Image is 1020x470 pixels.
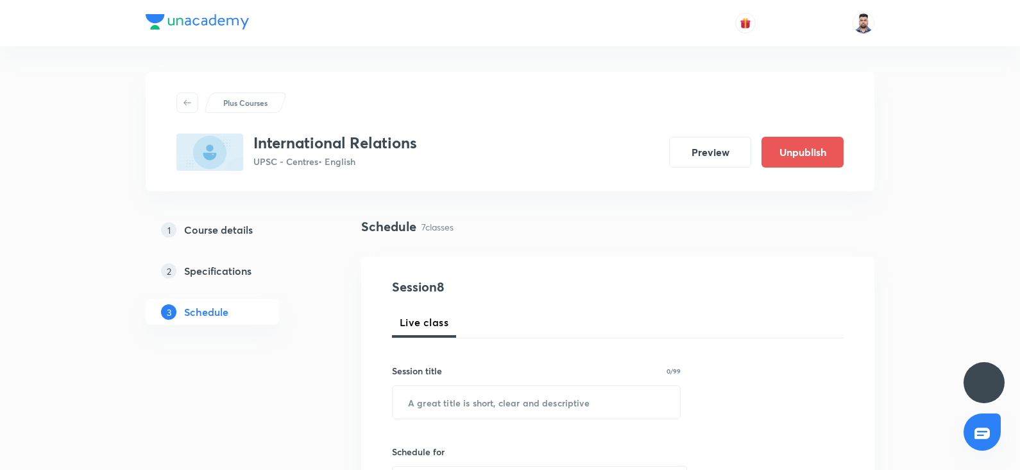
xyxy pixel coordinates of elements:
[392,277,626,297] h4: Session 8
[392,364,442,378] h6: Session title
[393,386,680,419] input: A great title is short, clear and descriptive
[667,368,681,374] p: 0/99
[761,137,844,168] button: Unpublish
[253,155,417,168] p: UPSC - Centres • English
[976,375,992,390] img: ttu
[161,222,176,238] p: 1
[146,258,320,284] a: 2Specifications
[146,14,249,33] a: Company Logo
[392,445,681,458] h6: Schedule for
[176,134,243,171] img: 1D0389E1-9F75-4A12-8B24-8BEFAE76B636_plus.png
[735,13,756,33] button: avatar
[184,304,228,320] h5: Schedule
[853,12,874,34] img: Maharaj Singh
[361,217,416,236] h4: Schedule
[669,137,751,168] button: Preview
[161,263,176,279] p: 2
[161,304,176,320] p: 3
[146,14,249,30] img: Company Logo
[184,222,253,238] h5: Course details
[253,134,417,152] h3: International Relations
[740,17,751,29] img: avatar
[223,97,268,109] p: Plus Courses
[184,263,251,279] h5: Specifications
[146,217,320,243] a: 1Course details
[400,315,448,330] span: Live class
[421,220,454,234] p: 7 classes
